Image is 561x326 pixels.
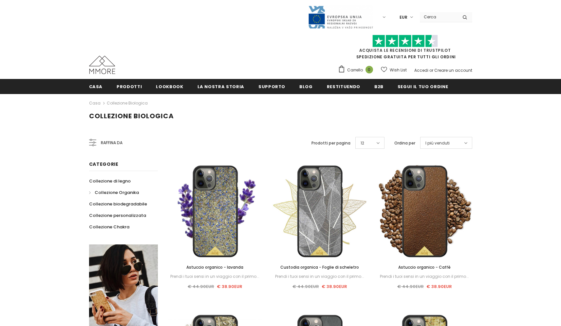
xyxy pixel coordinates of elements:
[89,201,147,207] span: Collezione biodegradabile
[280,264,359,270] span: Custodia organica - Foglie di scheletro
[89,187,139,198] a: Collezione Organika
[168,264,263,271] a: Astuccio organico - lavanda
[89,175,131,187] a: Collezione di legno
[299,79,313,94] a: Blog
[168,273,263,280] div: Prendi i tuoi sensi in un viaggio con il primo...
[374,84,383,90] span: B2B
[89,212,146,219] span: Collezione personalizzata
[117,79,142,94] a: Prodotti
[89,84,103,90] span: Casa
[338,65,376,75] a: Carrello 0
[188,283,214,290] span: € 44.90EUR
[397,283,424,290] span: € 44.90EUR
[89,198,147,210] a: Collezione biodegradabile
[365,66,373,73] span: 0
[374,79,383,94] a: B2B
[394,140,415,146] label: Ordina per
[197,84,244,90] span: La nostra storia
[347,67,363,73] span: Carrello
[258,84,285,90] span: supporto
[429,67,433,73] span: or
[390,67,407,73] span: Wish List
[217,283,242,290] span: € 38.90EUR
[89,56,115,74] img: Casi MMORE
[186,264,243,270] span: Astuccio organico - lavanda
[311,140,350,146] label: Prodotti per pagina
[89,111,174,121] span: Collezione biologica
[327,84,360,90] span: Restituendo
[398,264,451,270] span: Astuccio organico - Caffè
[89,178,131,184] span: Collezione di legno
[400,14,407,21] span: EUR
[359,48,451,53] a: Acquista le recensioni di TrustPilot
[426,283,452,290] span: € 38.90EUR
[156,79,183,94] a: Lookbook
[95,189,139,196] span: Collezione Organika
[322,283,347,290] span: € 38.90EUR
[89,221,129,233] a: Collezione Chakra
[308,14,373,20] a: Javni Razpis
[377,273,472,280] div: Prendi i tuoi sensi in un viaggio con il primo...
[299,84,313,90] span: Blog
[308,5,373,29] img: Javni Razpis
[89,79,103,94] a: Casa
[381,64,407,76] a: Wish List
[156,84,183,90] span: Lookbook
[372,35,438,48] img: Fidati di Pilot Stars
[89,99,101,107] a: Casa
[434,67,472,73] a: Creare un account
[117,84,142,90] span: Prodotti
[377,264,472,271] a: Astuccio organico - Caffè
[338,38,472,60] span: SPEDIZIONE GRATUITA PER TUTTI GLI ORDINI
[89,224,129,230] span: Collezione Chakra
[414,67,428,73] a: Accedi
[197,79,244,94] a: La nostra storia
[420,12,458,22] input: Search Site
[272,264,367,271] a: Custodia organica - Foglie di scheletro
[101,139,122,146] span: Raffina da
[398,84,448,90] span: Segui il tuo ordine
[361,140,364,146] span: 12
[398,79,448,94] a: Segui il tuo ordine
[272,273,367,280] div: Prendi i tuoi sensi in un viaggio con il primo...
[327,79,360,94] a: Restituendo
[89,161,119,167] span: Categorie
[89,210,146,221] a: Collezione personalizzata
[258,79,285,94] a: supporto
[425,140,450,146] span: I più venduti
[292,283,319,290] span: € 44.90EUR
[107,100,148,106] a: Collezione biologica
